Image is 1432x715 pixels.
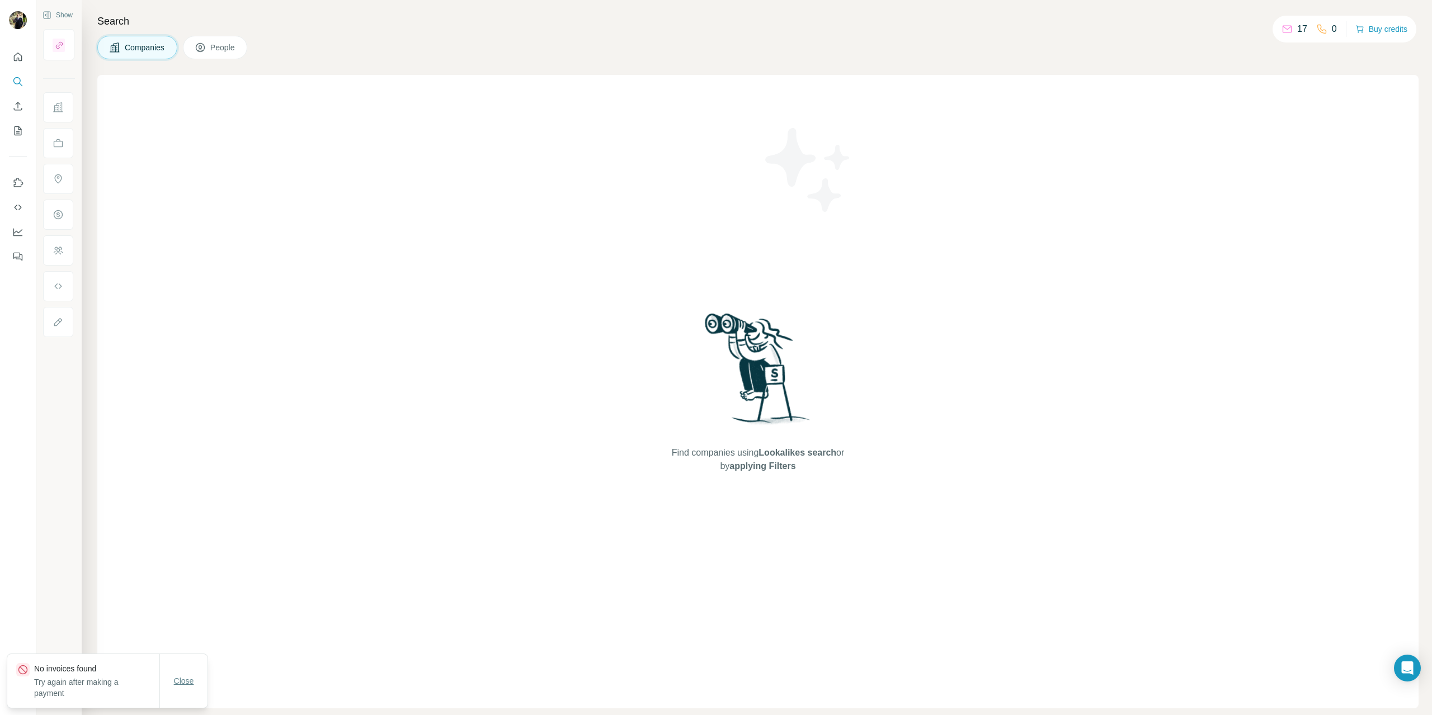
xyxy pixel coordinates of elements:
p: 17 [1297,22,1307,36]
div: Open Intercom Messenger [1394,655,1421,681]
span: Lookalikes search [759,448,836,457]
span: Companies [125,42,166,53]
button: My lists [9,121,27,141]
button: Show [35,7,81,23]
button: Use Surfe API [9,197,27,217]
button: Buy credits [1355,21,1407,37]
img: Surfe Illustration - Stars [758,120,859,220]
button: Dashboard [9,222,27,242]
p: Try again after making a payment [34,676,159,699]
p: No invoices found [34,663,159,674]
button: Enrich CSV [9,96,27,116]
button: Use Surfe on LinkedIn [9,173,27,193]
span: Find companies using or by [668,446,847,473]
button: Quick start [9,47,27,67]
span: People [210,42,236,53]
img: Surfe Illustration - Woman searching with binoculars [700,310,816,435]
p: 0 [1332,22,1337,36]
button: Feedback [9,247,27,267]
img: Avatar [9,11,27,29]
span: Close [174,675,194,686]
h4: Search [97,13,1419,29]
span: applying Filters [729,461,795,471]
button: Search [9,72,27,92]
button: Close [166,671,202,691]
